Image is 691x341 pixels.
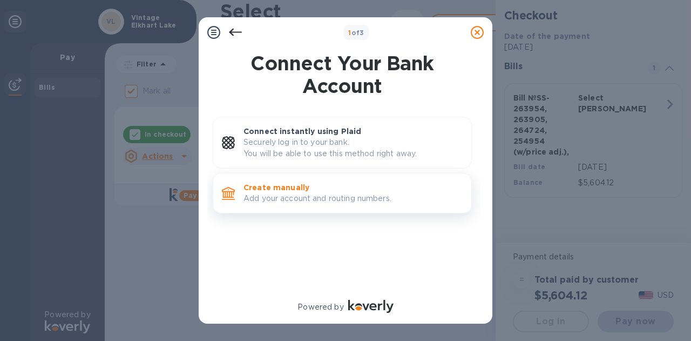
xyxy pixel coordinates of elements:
[243,126,463,137] p: Connect instantly using Plaid
[297,302,343,313] p: Powered by
[243,193,463,204] p: Add your account and routing numbers.
[243,182,463,193] p: Create manually
[348,29,364,37] b: of 3
[348,29,351,37] span: 1
[243,137,463,159] p: Securely log in to your bank. You will be able to use this method right away.
[348,300,394,313] img: Logo
[208,52,476,97] h1: Connect Your Bank Account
